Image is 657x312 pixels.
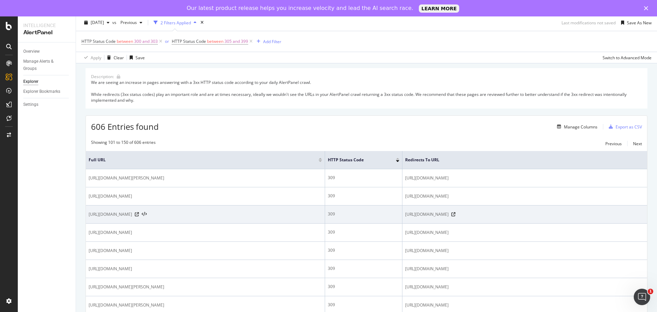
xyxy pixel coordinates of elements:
[23,29,70,37] div: AlertPanel
[405,247,449,254] span: [URL][DOMAIN_NAME]
[328,302,399,308] div: 309
[81,17,112,28] button: [DATE]
[89,247,132,254] span: [URL][DOMAIN_NAME]
[603,55,652,61] div: Switch to Advanced Mode
[328,284,399,290] div: 309
[207,38,223,44] span: between
[606,121,642,132] button: Export as CSV
[328,247,399,253] div: 309
[91,79,642,103] div: We are seeing an increase in pages answering with a 3xx HTTP status code according to your daily ...
[600,52,652,63] button: Switch to Advanced Mode
[89,229,132,236] span: [URL][DOMAIN_NAME]
[405,284,449,290] span: [URL][DOMAIN_NAME]
[23,48,40,55] div: Overview
[405,175,449,182] span: [URL][DOMAIN_NAME]
[160,20,191,26] div: 2 Filters Applied
[199,19,205,26] div: times
[328,193,399,199] div: 309
[89,211,132,218] span: [URL][DOMAIN_NAME]
[405,229,449,236] span: [URL][DOMAIN_NAME]
[618,17,652,28] button: Save As New
[554,123,597,131] button: Manage Columns
[112,20,118,25] span: vs
[328,211,399,217] div: 309
[23,101,71,108] a: Settings
[136,55,145,61] div: Save
[328,157,386,163] span: HTTP Status Code
[634,289,650,305] iframe: Intercom live chat
[151,17,199,28] button: 2 Filters Applied
[23,88,60,95] div: Explorer Bookmarks
[328,229,399,235] div: 309
[89,193,132,200] span: [URL][DOMAIN_NAME]
[104,52,124,63] button: Clear
[134,37,158,46] span: 300 and 303
[91,139,156,148] div: Showing 101 to 150 of 606 entries
[23,88,71,95] a: Explorer Bookmarks
[224,37,248,46] span: 305 and 399
[263,39,281,45] div: Add Filter
[562,20,616,26] div: Last modifications not saved
[328,175,399,181] div: 309
[142,212,147,217] button: View HTML Source
[23,78,71,85] a: Explorer
[405,193,449,200] span: [URL][DOMAIN_NAME]
[23,58,71,72] a: Manage Alerts & Groups
[254,37,281,46] button: Add Filter
[564,124,597,130] div: Manage Columns
[89,175,164,182] span: [URL][DOMAIN_NAME][PERSON_NAME]
[91,55,101,61] div: Apply
[118,17,145,28] button: Previous
[328,265,399,272] div: 309
[23,48,71,55] a: Overview
[89,302,164,309] span: [URL][DOMAIN_NAME][PERSON_NAME]
[89,284,164,290] span: [URL][DOMAIN_NAME][PERSON_NAME]
[644,6,651,10] div: Close
[135,212,139,216] a: Visit Online Page
[165,38,169,45] button: or
[23,58,64,72] div: Manage Alerts & Groups
[81,38,116,44] span: HTTP Status Code
[89,265,132,272] span: [URL][DOMAIN_NAME]
[91,20,104,25] span: 2025 Aug. 28th
[187,5,413,12] div: Our latest product release helps you increase velocity and lead the AI search race.
[23,101,38,108] div: Settings
[633,139,642,148] button: Next
[81,52,101,63] button: Apply
[405,211,449,218] span: [URL][DOMAIN_NAME]
[616,124,642,130] div: Export as CSV
[633,141,642,147] div: Next
[117,38,133,44] span: between
[605,141,622,147] div: Previous
[89,157,308,163] span: Full URL
[405,265,449,272] span: [URL][DOMAIN_NAME]
[405,157,634,163] span: Redirects to URL
[127,52,145,63] button: Save
[405,302,449,309] span: [URL][DOMAIN_NAME]
[118,20,137,25] span: Previous
[627,20,652,26] div: Save As New
[91,74,114,79] div: Description:
[23,22,70,29] div: Intelligence
[451,212,455,216] a: Visit Online Page
[114,55,124,61] div: Clear
[648,289,653,294] span: 1
[419,4,460,13] a: LEARN MORE
[91,121,159,132] span: 606 Entries found
[172,38,206,44] span: HTTP Status Code
[23,78,38,85] div: Explorer
[605,139,622,148] button: Previous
